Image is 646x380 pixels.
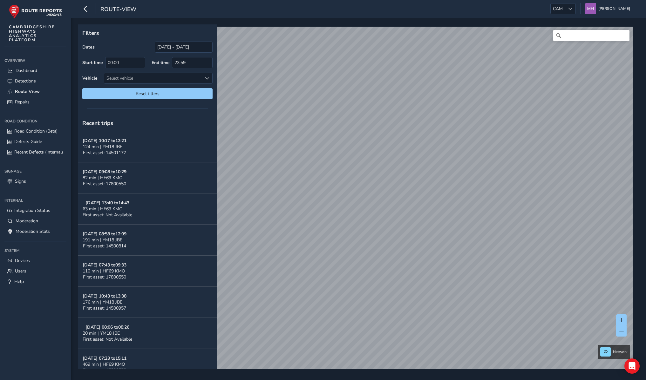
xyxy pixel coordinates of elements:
[83,237,122,243] span: 191 min | YM18 JBE
[78,225,217,256] button: [DATE] 08:58 to12:09191 min | YM18 JBEFirst asset: 14500814
[83,361,125,367] span: 469 min | HF69 KMO
[83,243,126,249] span: First asset: 14500814
[83,144,122,150] span: 124 min | YM18 JBE
[85,324,129,330] strong: [DATE] 08:06 to 08:26
[104,73,202,83] div: Select vehicle
[16,228,50,234] span: Moderation Stats
[624,358,640,374] div: Open Intercom Messenger
[553,30,629,41] input: Hae
[15,88,40,95] span: Route View
[100,5,136,14] span: route-view
[83,355,126,361] strong: [DATE] 07:23 to 15:11
[83,181,126,187] span: First asset: 17800550
[4,76,66,86] a: Detections
[4,126,66,136] a: Road Condition (Beta)
[83,367,126,373] span: First asset: 17800550
[4,65,66,76] a: Dashboard
[15,268,26,274] span: Users
[80,27,633,376] canvas: Map
[152,60,170,66] label: End time
[4,266,66,276] a: Users
[83,212,132,218] span: First asset: Not Available
[15,258,30,264] span: Devices
[82,60,103,66] label: Start time
[15,178,26,184] span: Signs
[83,150,126,156] span: First asset: 14501177
[82,75,98,81] label: Vehicle
[82,44,95,50] label: Dates
[4,276,66,287] a: Help
[14,128,58,134] span: Road Condition (Beta)
[585,3,596,14] img: diamond-layout
[15,99,30,105] span: Repairs
[9,4,62,19] img: rr logo
[83,262,126,268] strong: [DATE] 07:43 to 09:33
[87,91,208,97] span: Reset filters
[9,25,55,42] span: CAMBRIDGESHIRE HIGHWAYS ANALYTICS PLATFORM
[4,216,66,226] a: Moderation
[83,299,122,305] span: 176 min | YM18 JBE
[83,293,126,299] strong: [DATE] 10:43 to 13:38
[78,349,217,380] button: [DATE] 07:23 to15:11469 min | HF69 KMOFirst asset: 17800550
[4,255,66,266] a: Devices
[78,193,217,225] button: [DATE] 13:40 to14:4363 min | HF69 KMOFirst asset: Not Available
[83,206,123,212] span: 63 min | HF69 KMO
[4,116,66,126] div: Road Condition
[83,175,123,181] span: 82 min | HF69 KMO
[4,167,66,176] div: Signage
[4,56,66,65] div: Overview
[82,119,113,127] span: Recent trips
[82,88,213,99] button: Reset filters
[83,169,126,175] strong: [DATE] 09:08 to 10:29
[83,268,125,274] span: 110 min | HF69 KMO
[4,147,66,157] a: Recent Defects (Internal)
[78,318,217,349] button: [DATE] 08:06 to08:2620 min | YM18 JBEFirst asset: Not Available
[598,3,630,14] span: [PERSON_NAME]
[83,231,126,237] strong: [DATE] 08:58 to 12:09
[4,136,66,147] a: Defects Guide
[613,349,628,354] span: Network
[83,274,126,280] span: First asset: 17800550
[78,131,217,162] button: [DATE] 10:17 to12:21124 min | YM18 JBEFirst asset: 14501177
[83,330,120,336] span: 20 min | YM18 JBE
[4,246,66,255] div: System
[83,336,132,342] span: First asset: Not Available
[82,29,213,37] p: Filters
[4,176,66,187] a: Signs
[4,86,66,97] a: Route View
[551,3,565,14] span: CAM
[585,3,632,14] button: [PERSON_NAME]
[83,305,126,311] span: First asset: 14500957
[14,278,24,285] span: Help
[78,287,217,318] button: [DATE] 10:43 to13:38176 min | YM18 JBEFirst asset: 14500957
[4,196,66,205] div: Internal
[83,138,126,144] strong: [DATE] 10:17 to 12:21
[15,78,36,84] span: Detections
[14,207,50,213] span: Integration Status
[78,162,217,193] button: [DATE] 09:08 to10:2982 min | HF69 KMOFirst asset: 17800550
[16,68,37,74] span: Dashboard
[14,149,63,155] span: Recent Defects (Internal)
[4,205,66,216] a: Integration Status
[14,139,42,145] span: Defects Guide
[85,200,129,206] strong: [DATE] 13:40 to 14:43
[78,256,217,287] button: [DATE] 07:43 to09:33110 min | HF69 KMOFirst asset: 17800550
[16,218,38,224] span: Moderation
[4,226,66,237] a: Moderation Stats
[4,97,66,107] a: Repairs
